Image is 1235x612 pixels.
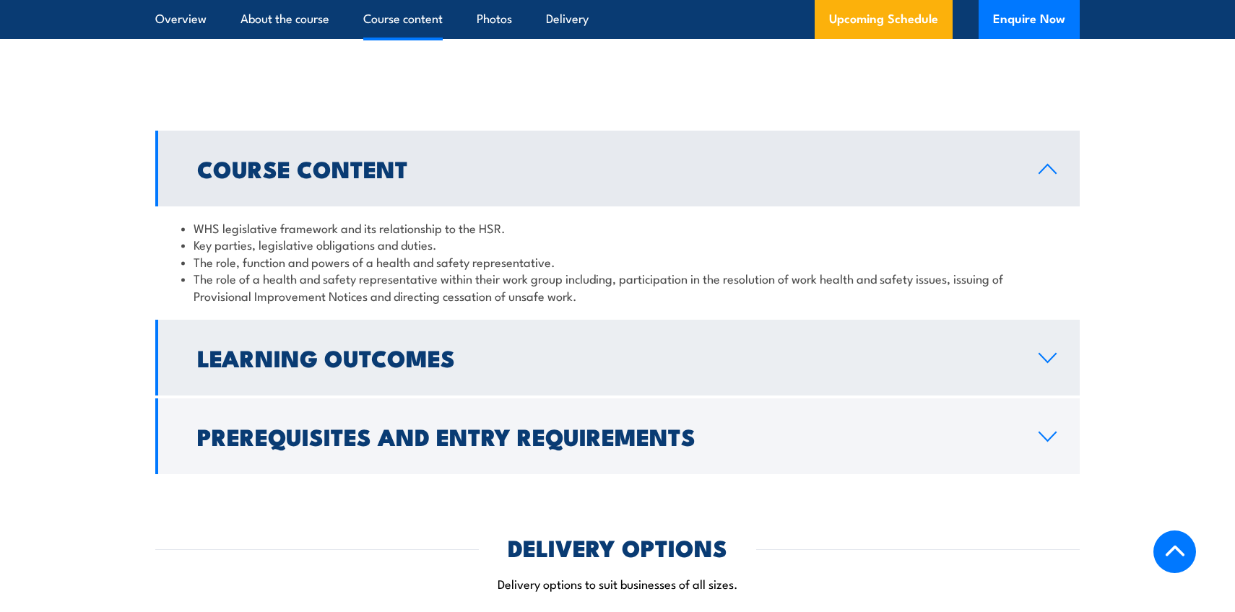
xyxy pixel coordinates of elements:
[181,219,1054,236] li: WHS legislative framework and its relationship to the HSR.
[197,426,1015,446] h2: Prerequisites and Entry Requirements
[181,253,1054,270] li: The role, function and powers of a health and safety representative.
[181,236,1054,253] li: Key parties, legislative obligations and duties.
[508,537,727,557] h2: DELIVERY OPTIONS
[155,320,1080,395] a: Learning Outcomes
[181,270,1054,304] li: The role of a health and safety representative within their work group including, participation i...
[155,131,1080,206] a: Course Content
[155,398,1080,474] a: Prerequisites and Entry Requirements
[197,347,1015,367] h2: Learning Outcomes
[155,575,1080,592] p: Delivery options to suit businesses of all sizes.
[197,158,1015,178] h2: Course Content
